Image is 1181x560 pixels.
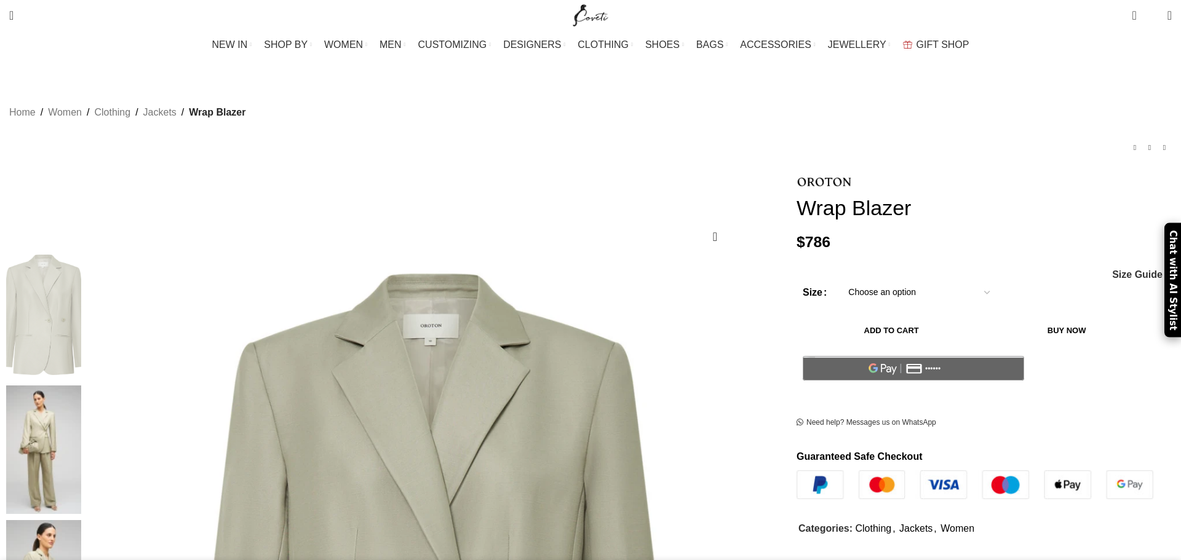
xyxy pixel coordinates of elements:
a: SHOES [645,33,684,57]
img: GiftBag [903,41,912,49]
a: CUSTOMIZING [418,33,491,57]
a: Clothing [94,105,130,120]
strong: Guaranteed Safe Checkout [797,451,923,462]
span: , [893,521,895,537]
a: WOMEN [324,33,367,57]
div: Main navigation [3,33,1178,57]
span: JEWELLERY [828,39,886,50]
span: SHOES [645,39,680,50]
label: Size [803,285,827,301]
a: Jackets [143,105,177,120]
a: NEW IN [212,33,252,57]
img: Oroton [797,178,852,186]
a: Jackets [899,523,932,534]
div: My Wishlist [1146,3,1158,28]
button: Pay with GPay [803,356,1024,381]
span: 0 [1133,6,1142,15]
span: 0 [1148,12,1158,22]
span: GIFT SHOP [917,39,969,50]
span: SHOP BY [264,39,308,50]
bdi: 786 [797,234,830,250]
span: Wrap Blazer [189,105,245,120]
button: Buy now [986,318,1147,344]
span: ACCESSORIES [740,39,811,50]
a: BAGS [696,33,728,57]
a: Women [48,105,82,120]
span: , [934,521,936,537]
span: BAGS [696,39,723,50]
a: 0 [1126,3,1142,28]
a: Clothing [855,523,891,534]
a: Home [9,105,36,120]
span: DESIGNERS [503,39,561,50]
span: WOMEN [324,39,363,50]
a: Search [3,3,20,28]
a: Site logo [570,9,611,20]
text: •••••• [926,365,942,373]
a: Next product [1157,140,1172,155]
span: NEW IN [212,39,248,50]
span: MEN [380,39,402,50]
img: Oroton Green dress [6,385,81,515]
img: guaranteed-safe-checkout-bordered.j [797,470,1153,499]
nav: Breadcrumb [9,105,245,120]
a: DESIGNERS [503,33,565,57]
a: Size Guide [1111,270,1163,280]
a: CLOTHING [578,33,633,57]
span: $ [797,234,805,250]
a: Need help? Messages us on WhatsApp [797,418,936,428]
a: GIFT SHOP [903,33,969,57]
img: Oroton [6,250,81,379]
a: SHOP BY [264,33,312,57]
a: Previous product [1127,140,1142,155]
a: Women [940,523,974,534]
a: ACCESSORIES [740,33,816,57]
a: JEWELLERY [828,33,891,57]
a: MEN [380,33,405,57]
span: CLOTHING [578,39,629,50]
span: Categories: [798,523,853,534]
h1: Wrap Blazer [797,195,1172,221]
span: CUSTOMIZING [418,39,487,50]
button: Add to cart [803,318,980,344]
